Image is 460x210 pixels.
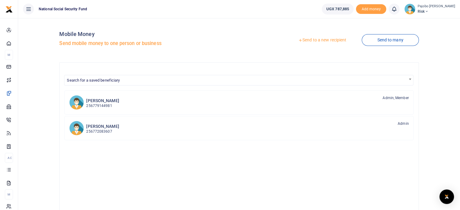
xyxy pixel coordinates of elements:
[356,6,386,11] a: Add money
[67,78,120,82] span: Search for a saved beneficiary
[59,40,237,47] h5: Send mobile money to one person or business
[283,35,362,46] a: Send to a new recipient
[59,31,237,37] h4: Mobile Money
[64,75,413,85] span: Search for a saved beneficiary
[398,121,409,126] span: Admin
[5,153,13,163] li: Ac
[439,189,454,204] div: Open Intercom Messenger
[326,6,349,12] span: UGX 787,885
[86,124,119,129] h6: [PERSON_NAME]
[86,98,119,103] h6: [PERSON_NAME]
[418,4,455,9] small: Pajobo [PERSON_NAME]
[5,50,13,60] li: M
[356,4,386,14] li: Toup your wallet
[64,116,413,140] a: PN [PERSON_NAME] 256772083607 Admin
[5,189,13,199] li: M
[69,121,84,135] img: PN
[356,4,386,14] span: Add money
[36,6,90,12] span: National Social Security Fund
[322,4,354,15] a: UGX 787,885
[418,9,455,14] span: Risk
[5,7,13,11] a: logo-small logo-large logo-large
[64,75,413,86] span: Search for a saved beneficiary
[86,129,119,134] p: 256772083607
[86,103,119,109] p: 256779144981
[383,95,409,101] span: Admin, Member
[362,34,419,46] a: Send to many
[5,6,13,13] img: logo-small
[319,4,356,15] li: Wallet ballance
[404,4,415,15] img: profile-user
[404,4,455,15] a: profile-user Pajobo [PERSON_NAME] Risk
[69,95,84,110] img: PA
[64,90,413,115] a: PA [PERSON_NAME] 256779144981 Admin, Member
